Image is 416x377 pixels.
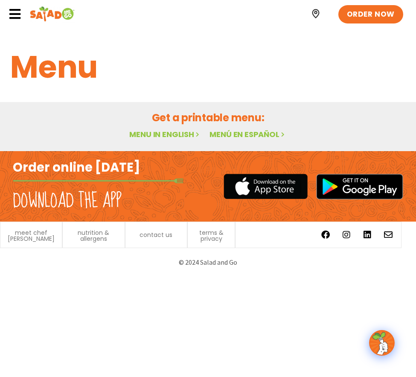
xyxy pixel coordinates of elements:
[370,331,394,355] img: wpChatIcon
[224,172,308,200] img: appstore
[347,9,395,20] span: ORDER NOW
[9,257,407,268] p: © 2024 Salad and Go
[10,110,406,125] h2: Get a printable menu:
[316,174,403,199] img: google_play
[13,160,140,176] h2: Order online [DATE]
[192,230,231,242] a: terms & privacy
[129,129,201,140] a: Menu in English
[67,230,120,242] a: nutrition & allergens
[10,44,406,90] h1: Menu
[338,5,403,24] a: ORDER NOW
[13,189,122,213] h2: Download the app
[5,230,58,242] a: meet chef [PERSON_NAME]
[30,6,75,23] img: Header logo
[209,129,286,140] a: Menú en español
[13,178,183,183] img: fork
[140,232,172,238] a: contact us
